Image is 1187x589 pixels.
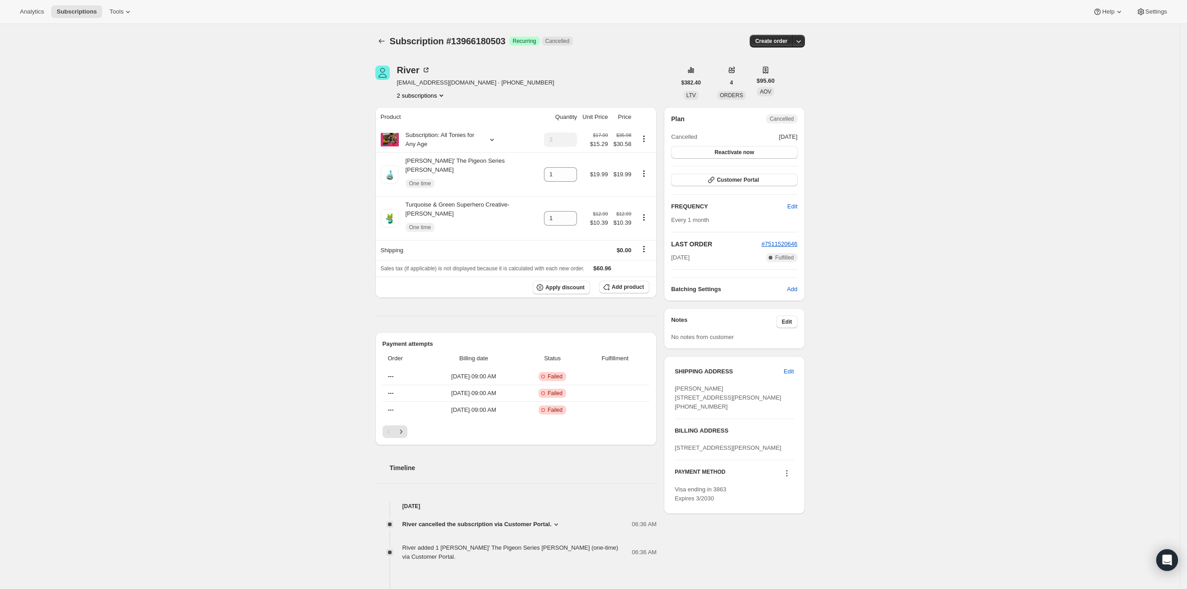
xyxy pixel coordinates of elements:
small: $12.99 [616,211,631,217]
span: Create order [755,38,787,45]
h2: Plan [671,114,685,123]
button: Product actions [637,169,651,179]
span: Cancelled [770,115,794,123]
span: Cancelled [671,132,697,141]
span: $382.40 [681,79,701,86]
span: Sales tax (if applicable) is not displayed because it is calculated with each new order. [381,265,585,272]
h3: PAYMENT METHOD [675,468,725,481]
span: Failed [548,390,563,397]
span: [DATE] · 09:00 AM [429,372,519,381]
button: Reactivate now [671,146,797,159]
span: Every 1 month [671,217,709,223]
span: $95.60 [757,76,775,85]
button: $382.40 [676,76,706,89]
small: $12.99 [593,211,608,217]
button: #7511520646 [761,240,798,249]
span: Edit [784,367,794,376]
button: Analytics [14,5,49,18]
button: Help [1088,5,1129,18]
img: product img [381,209,399,227]
th: Unit Price [580,107,610,127]
span: Settings [1145,8,1167,15]
h2: FREQUENCY [671,202,787,211]
span: Subscription #13966180503 [390,36,506,46]
span: $0.00 [617,247,632,254]
span: River null [375,66,390,80]
button: Settings [1131,5,1173,18]
span: [DATE] [671,253,690,262]
nav: Pagination [383,425,650,438]
div: Open Intercom Messenger [1156,549,1178,571]
span: No notes from customer [671,334,734,340]
span: Analytics [20,8,44,15]
span: River added 1 [PERSON_NAME]' The Pigeon Series [PERSON_NAME] (one-time) via Customer Portal. [402,544,619,560]
span: One time [409,224,431,231]
span: 4 [730,79,733,86]
button: Next [395,425,407,438]
button: Tools [104,5,138,18]
h3: BILLING ADDRESS [675,426,794,435]
span: [DATE] [779,132,798,141]
span: Help [1102,8,1114,15]
th: Quantity [541,107,580,127]
th: Order [383,349,426,368]
button: River cancelled the subscription via Customer Portal. [402,520,561,529]
button: Apply discount [533,281,590,294]
small: $35.98 [616,132,631,138]
span: Visa ending in 3863 Expires 3/2030 [675,486,726,502]
h3: Notes [671,316,776,328]
span: 06:36 AM [632,548,657,557]
span: Apply discount [545,284,585,291]
div: River [397,66,430,75]
button: Customer Portal [671,174,797,186]
div: [PERSON_NAME]' The Pigeon Series [PERSON_NAME] [399,156,539,193]
span: River cancelled the subscription via Customer Portal. [402,520,552,529]
button: Shipping actions [637,244,651,254]
span: [STREET_ADDRESS][PERSON_NAME] [675,444,781,451]
span: Edit [787,202,797,211]
span: $30.58 [613,140,631,149]
button: Subscriptions [51,5,102,18]
span: $19.99 [613,171,631,178]
span: Fulfillment [586,354,644,363]
button: Product actions [637,212,651,222]
span: $60.96 [593,265,611,272]
span: Status [524,354,581,363]
h2: Payment attempts [383,339,650,349]
span: One time [409,180,431,187]
span: $19.99 [590,171,608,178]
a: #7511520646 [761,240,798,247]
th: Price [610,107,634,127]
h2: LAST ORDER [671,240,761,249]
button: Edit [778,364,799,379]
span: Failed [548,406,563,414]
span: [DATE] · 09:00 AM [429,405,519,415]
span: Add product [612,283,644,291]
button: Add [781,282,803,297]
button: Subscriptions [375,35,388,47]
span: --- [388,406,394,413]
span: $15.29 [590,140,608,149]
small: $17.99 [593,132,608,138]
h3: SHIPPING ADDRESS [675,367,784,376]
span: ORDERS [720,92,743,99]
span: Tools [109,8,123,15]
span: Edit [782,318,792,325]
th: Product [375,107,542,127]
button: Add product [599,281,649,293]
span: Reactivate now [714,149,754,156]
span: 06:36 AM [632,520,657,529]
span: Failed [548,373,563,380]
span: --- [388,373,394,380]
span: LTV [686,92,696,99]
img: product img [381,165,399,184]
h6: Batching Settings [671,285,787,294]
span: [PERSON_NAME] [STREET_ADDRESS][PERSON_NAME] [PHONE_NUMBER] [675,385,781,410]
span: Recurring [513,38,536,45]
button: Edit [782,199,803,214]
h4: [DATE] [375,502,657,511]
span: Add [787,285,797,294]
th: Shipping [375,240,542,260]
button: Product actions [397,91,446,100]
